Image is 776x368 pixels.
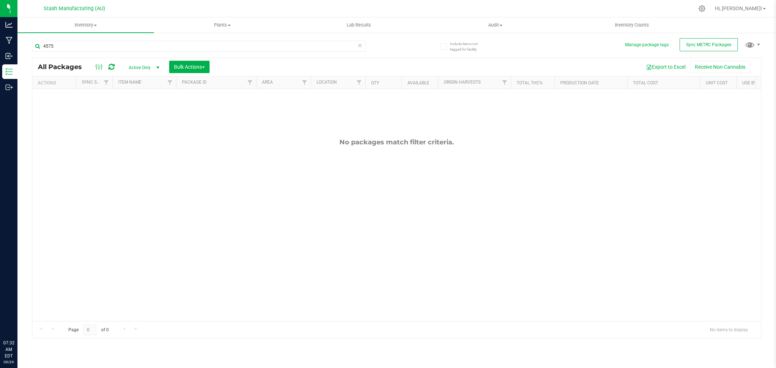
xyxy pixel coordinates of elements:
button: Receive Non-Cannabis [690,61,750,73]
span: Plants [154,22,290,28]
span: No items to display [704,324,754,335]
button: Sync METRC Packages [680,38,738,51]
span: Inventory [17,22,154,28]
a: Package ID [182,80,207,85]
div: No packages match filter criteria. [32,138,761,146]
a: Sync Status [82,80,110,85]
div: Manage settings [697,5,707,12]
inline-svg: Manufacturing [5,37,13,44]
span: Lab Results [337,22,381,28]
input: Search Package ID, Item Name, SKU, Lot or Part Number... [32,41,366,52]
a: Filter [499,76,511,89]
button: Bulk Actions [169,61,210,73]
a: Lab Results [291,17,427,33]
div: Actions [38,80,73,85]
a: Total Cost [633,80,658,85]
a: Qty [371,80,379,85]
a: Use By [742,80,756,85]
a: Area [262,80,273,85]
span: Stash Manufacturing (AU) [44,5,105,12]
inline-svg: Analytics [5,21,13,28]
a: Inventory [17,17,154,33]
a: Production Date [560,80,599,85]
a: Inventory Counts [564,17,700,33]
a: Origin Harvests [444,80,481,85]
span: Audit [427,22,563,28]
span: Clear [358,41,363,50]
span: Inventory Counts [605,22,659,28]
inline-svg: Outbound [5,84,13,91]
button: Export to Excel [641,61,690,73]
inline-svg: Inventory [5,68,13,75]
a: Filter [244,76,256,89]
a: Plants [154,17,290,33]
a: Audit [427,17,564,33]
span: Bulk Actions [174,64,205,70]
a: Filter [164,76,176,89]
button: Manage package tags [625,42,669,48]
a: Unit Cost [706,80,728,85]
p: 09/24 [3,359,14,365]
a: Location [317,80,337,85]
a: Filter [299,76,311,89]
span: Sync METRC Packages [686,42,731,47]
inline-svg: Inbound [5,52,13,60]
p: 07:32 AM EDT [3,340,14,359]
a: Total THC% [517,80,543,85]
span: Hi, [PERSON_NAME]! [715,5,762,11]
iframe: Resource center [7,310,29,332]
span: Page of 0 [62,324,115,336]
a: Available [407,80,429,85]
span: Include items not tagged for facility [450,41,486,52]
a: Item Name [118,80,142,85]
a: Filter [100,76,112,89]
span: All Packages [38,63,89,71]
a: Filter [353,76,365,89]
